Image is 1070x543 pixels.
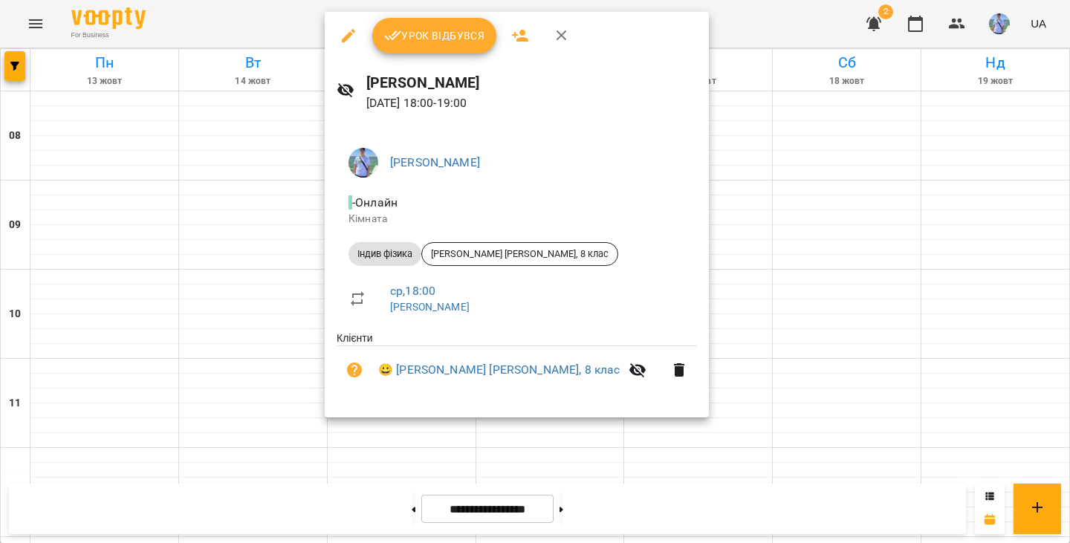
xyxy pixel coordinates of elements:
button: Візит ще не сплачено. Додати оплату? [337,352,372,388]
a: 😀 [PERSON_NAME] [PERSON_NAME], 8 клас [378,361,620,379]
p: [DATE] 18:00 - 19:00 [366,94,697,112]
span: [PERSON_NAME] [PERSON_NAME], 8 клас [422,247,617,261]
span: Урок відбувся [384,27,485,45]
span: Індив фізика [348,247,421,261]
h6: [PERSON_NAME] [366,71,697,94]
a: [PERSON_NAME] [390,301,470,313]
a: ср , 18:00 [390,284,435,298]
div: [PERSON_NAME] [PERSON_NAME], 8 клас [421,242,618,266]
span: - Онлайн [348,195,401,209]
p: Кімната [348,212,685,227]
button: Урок відбувся [372,18,497,53]
ul: Клієнти [337,331,697,400]
a: [PERSON_NAME] [390,155,480,169]
img: 6479dc16e25075498b0cc81aee822431.png [348,148,378,178]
